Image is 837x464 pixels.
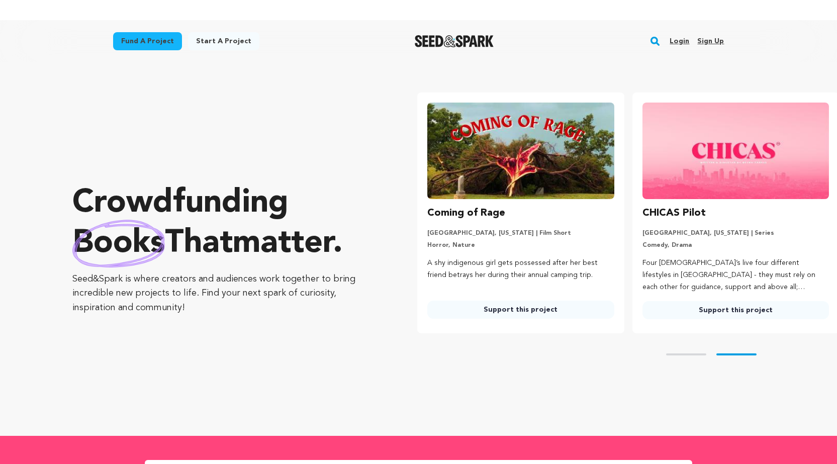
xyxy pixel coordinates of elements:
[72,183,377,264] p: Crowdfunding that .
[427,301,614,319] a: Support this project
[427,257,614,282] p: A shy indigenous girl gets possessed after her best friend betrays her during their annual campin...
[642,301,829,319] a: Support this project
[72,220,165,267] img: hand sketched image
[642,241,829,249] p: Comedy, Drama
[642,257,829,293] p: Four [DEMOGRAPHIC_DATA]’s live four different lifestyles in [GEOGRAPHIC_DATA] - they must rely on...
[415,35,494,47] a: Seed&Spark Homepage
[427,103,614,199] img: Coming of Rage image
[188,32,259,50] a: Start a project
[427,229,614,237] p: [GEOGRAPHIC_DATA], [US_STATE] | Film Short
[72,272,377,315] p: Seed&Spark is where creators and audiences work together to bring incredible new projects to life...
[233,228,333,260] span: matter
[670,33,689,49] a: Login
[427,205,505,221] h3: Coming of Rage
[642,229,829,237] p: [GEOGRAPHIC_DATA], [US_STATE] | Series
[427,241,614,249] p: Horror, Nature
[642,103,829,199] img: CHICAS Pilot image
[113,32,182,50] a: Fund a project
[415,35,494,47] img: Seed&Spark Logo Dark Mode
[697,33,724,49] a: Sign up
[642,205,706,221] h3: CHICAS Pilot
